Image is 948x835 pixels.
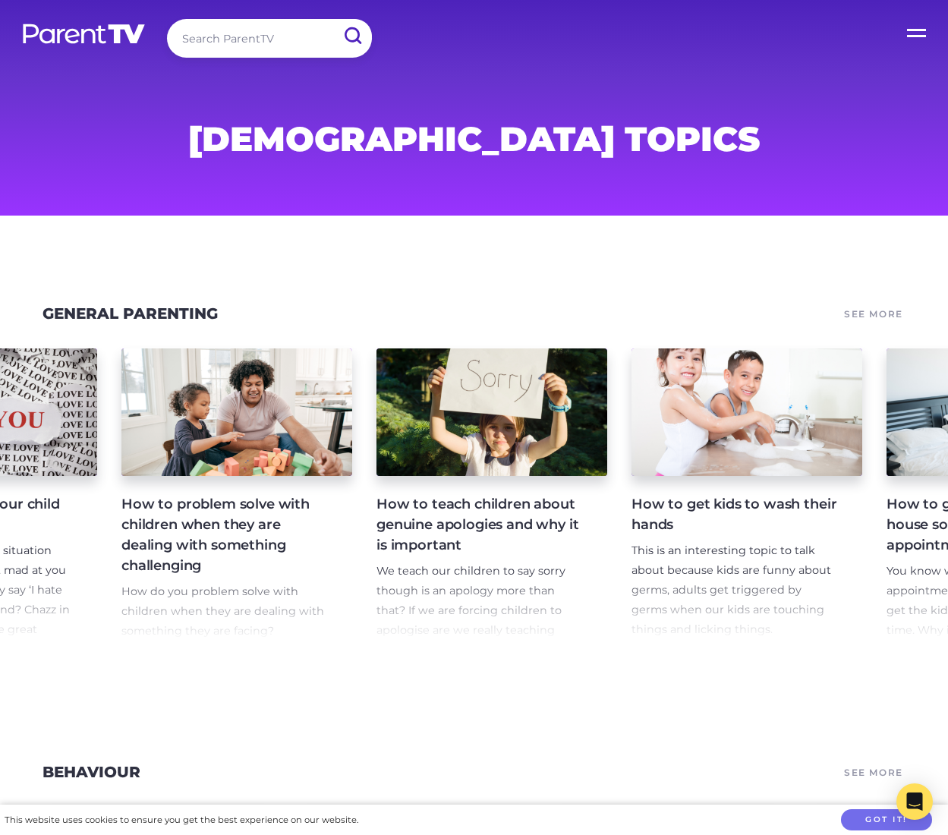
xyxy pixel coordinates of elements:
a: Behaviour [43,763,140,781]
h4: How to teach children about genuine apologies and why it is important [376,494,583,556]
img: parenttv-logo-white.4c85aaf.svg [21,23,146,45]
h1: [DEMOGRAPHIC_DATA] Topics [109,124,840,154]
a: See More [842,761,905,783]
button: Got it! [841,809,932,831]
a: How to get kids to wash their hands This is an interesting topic to talk about because kids are f... [631,348,862,640]
input: Submit [332,19,372,53]
a: General Parenting [43,304,218,323]
div: Open Intercom Messenger [896,783,933,820]
p: This is an interesting topic to talk about because kids are funny about germs, adults get trigger... [631,541,838,777]
input: Search ParentTV [167,19,372,58]
h4: How to get kids to wash their hands [631,494,838,535]
a: How to problem solve with children when they are dealing with something challenging How do you pr... [121,348,352,640]
div: This website uses cookies to ensure you get the best experience on our website. [5,812,358,828]
p: We teach our children to say sorry though is an apology more than that? If we are forcing childre... [376,562,583,818]
a: See More [842,304,905,325]
h4: How to problem solve with children when they are dealing with something challenging [121,494,328,576]
p: How do you problem solve with children when they are dealing with something they are facing? [PER... [121,582,328,759]
a: How to teach children about genuine apologies and why it is important We teach our children to sa... [376,348,607,640]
